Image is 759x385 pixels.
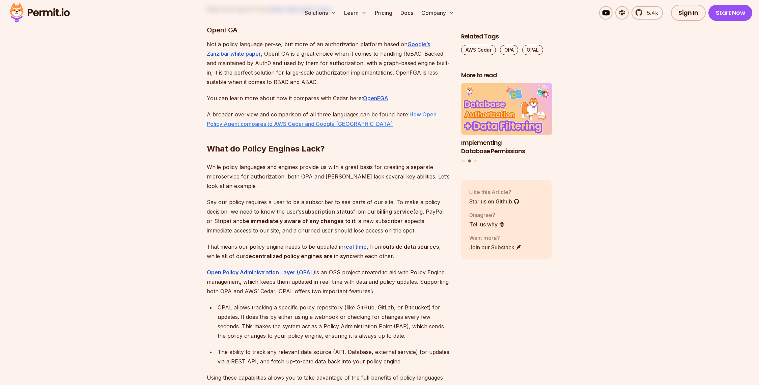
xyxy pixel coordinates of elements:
[461,32,552,41] h2: Related Tags
[469,197,519,205] a: Star us on Github
[302,6,339,20] button: Solutions
[643,9,658,17] span: 5.4k
[461,84,552,156] li: 2 of 3
[376,208,413,215] strong: billing service
[419,6,457,20] button: Company
[671,5,706,21] a: Sign In
[461,84,552,164] div: Posts
[341,6,369,20] button: Learn
[207,116,450,154] h2: What do Policy Engines Lack?
[461,84,552,156] a: Implementing Database PermissionsImplementing Database Permissions
[372,6,395,20] a: Pricing
[363,95,388,102] a: OpenFGA
[500,45,518,55] a: OPA
[207,162,450,191] p: While policy languages and engines provide us with a great basis for creating a separate microser...
[461,139,552,156] h3: Implementing Database Permissions
[469,211,505,219] p: Disagree?
[207,110,450,129] p: A broader overview and comparison of all three languages can be found here:
[207,242,450,261] p: That means our policy engine needs to be updated in , from , while all of our with each other.
[243,218,355,224] strong: be immediately aware of any changes to it
[207,93,450,103] p: You can learn more about how it compares with Cedar here:
[207,197,450,235] p: Say our policy requires a user to be a subscriber to see parts of our site. To make a policy deci...
[245,253,353,259] strong: decentralized policy engines are in sync
[461,84,552,135] img: Implementing Database Permissions
[383,243,439,250] strong: outside data sources
[7,1,73,24] img: Permit logo
[207,39,450,87] p: Not a policy language per-se, but more of an authorization platform based on , OpenFGA is a great...
[469,243,522,251] a: Join our Substack
[522,45,543,55] a: OPAL
[468,160,471,163] button: Go to slide 2
[708,5,753,21] a: Start Now
[218,347,450,366] div: The ability to track any relevant data source (API, Database, external service) for updates via a...
[461,71,552,80] h2: More to read
[469,234,522,242] p: Want more?
[474,160,477,163] button: Go to slide 3
[631,6,663,20] a: 5.4k
[343,243,367,250] a: real time
[469,188,519,196] p: Like this Article?
[462,160,465,163] button: Go to slide 1
[398,6,416,20] a: Docs
[218,303,450,340] div: OPAL allows tracking a specific policy repository (like GitHub, GitLab, or Bitbucket) for updates...
[207,268,450,296] p: is an OSS project created to aid with Policy Engine management, which keeps them updated in real-...
[469,220,505,228] a: Tell us why
[302,208,353,215] strong: subscription status
[207,269,315,276] a: Open Policy Administration Layer (OPAL)
[461,45,496,55] a: AWS Cedar
[207,25,450,35] h3: OpenFGA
